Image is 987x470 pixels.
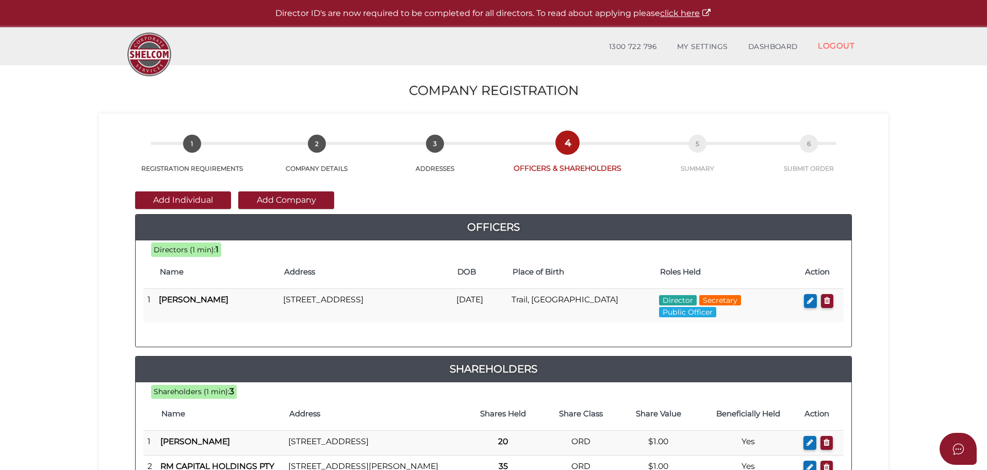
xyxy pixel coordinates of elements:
a: 5SUMMARY [639,146,755,173]
span: 4 [558,134,577,152]
b: 20 [498,436,508,446]
span: Director [659,295,697,305]
span: Directors (1 min): [154,245,216,254]
button: Add Company [238,191,334,209]
a: 6SUBMIT ORDER [755,146,862,173]
td: ORD [542,431,619,456]
a: Shareholders [136,361,851,377]
a: Officers [136,219,851,235]
span: 6 [800,135,818,153]
a: 3ADDRESSES [375,146,496,173]
a: LOGOUT [808,35,865,56]
td: [STREET_ADDRESS] [279,289,452,322]
a: MY SETTINGS [667,37,738,57]
h4: Action [805,268,838,277]
h4: Roles Held [660,268,795,277]
h4: Place of Birth [513,268,650,277]
a: 1300 722 796 [599,37,667,57]
td: [DATE] [452,289,507,322]
b: [PERSON_NAME] [160,436,230,446]
a: 1REGISTRATION REQUIREMENTS [125,146,259,173]
button: Open asap [940,433,977,465]
h4: Share Value [625,410,692,418]
h4: Address [289,410,459,418]
b: 1 [216,245,219,254]
td: 1 [143,289,155,322]
span: 3 [426,135,444,153]
td: Yes [697,431,800,456]
span: Shareholders (1 min): [154,387,229,396]
button: Add Individual [135,191,231,209]
p: Director ID's are now required to be completed for all directors. To read about applying please [26,8,961,20]
h4: DOB [457,268,502,277]
td: 1 [143,431,156,456]
a: DASHBOARD [738,37,808,57]
img: Logo [122,27,176,82]
td: $1.00 [620,431,697,456]
h4: Name [160,268,274,277]
span: 5 [688,135,706,153]
h4: Action [804,410,838,418]
span: Secretary [699,295,741,305]
span: Public Officer [659,307,716,317]
h4: Address [284,268,447,277]
a: 4OFFICERS & SHAREHOLDERS [496,145,639,173]
a: 2COMPANY DETAILS [259,146,374,173]
span: 2 [308,135,326,153]
b: [PERSON_NAME] [159,295,228,304]
h4: Beneficially Held [702,410,795,418]
b: 3 [229,386,234,396]
td: [STREET_ADDRESS] [284,431,464,456]
a: click here [660,8,712,18]
h4: Shares Held [469,410,537,418]
span: 1 [183,135,201,153]
h4: Name [161,410,279,418]
h4: Share Class [547,410,614,418]
td: Trail, [GEOGRAPHIC_DATA] [507,289,655,322]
